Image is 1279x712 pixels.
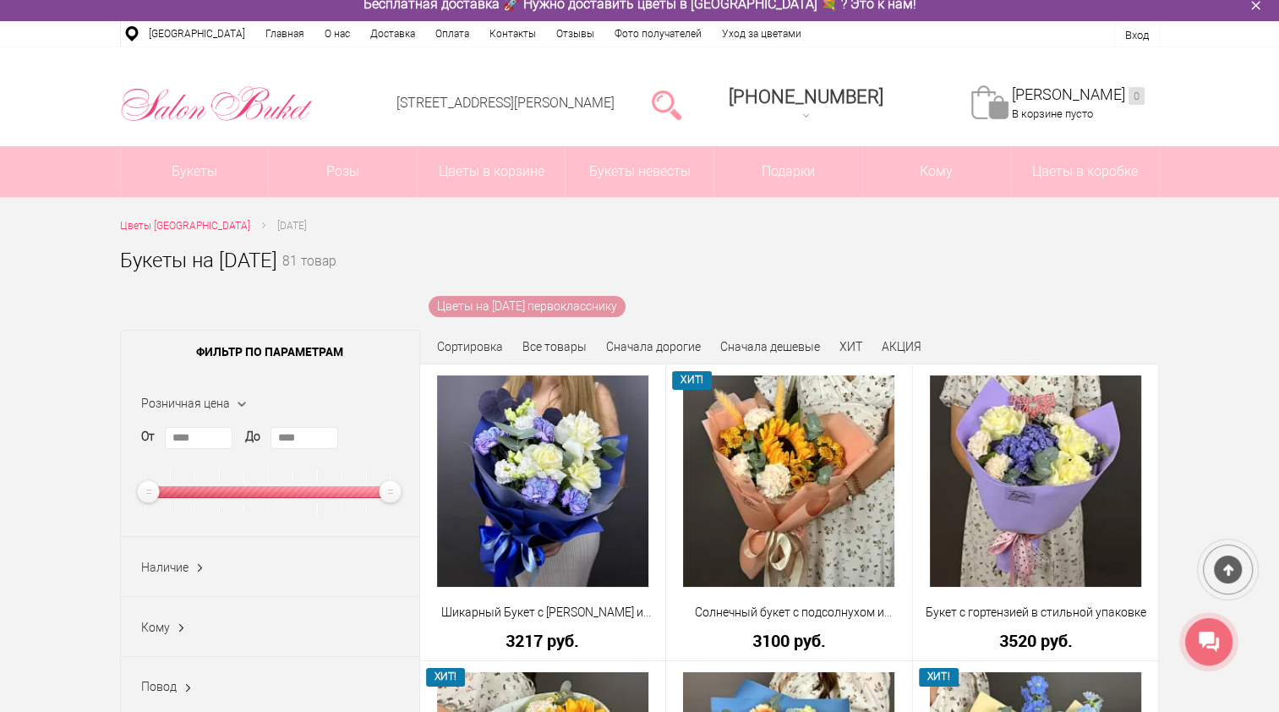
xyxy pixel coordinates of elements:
span: ХИТ! [672,371,712,389]
span: ХИТ! [426,668,466,686]
a: О нас [314,21,360,47]
a: Цветы в коробке [1011,146,1159,197]
a: Уход за цветами [712,21,812,47]
a: Цветы [GEOGRAPHIC_DATA] [120,217,250,235]
a: [PERSON_NAME] [1012,85,1145,105]
a: Все товары [522,340,587,353]
span: [DATE] [277,220,307,232]
h1: Букеты на [DATE] [120,245,277,276]
a: [GEOGRAPHIC_DATA] [139,21,255,47]
a: 3100 руб. [677,632,901,649]
span: Повод [141,680,177,693]
span: Розничная цена [141,397,230,410]
img: Букет с гортензией в стильной упаковке [930,375,1141,587]
label: От [141,428,155,446]
a: Контакты [479,21,546,47]
a: ХИТ [839,340,862,353]
a: Сначала дорогие [606,340,701,353]
span: В корзине пусто [1012,107,1093,120]
a: Вход [1125,29,1149,41]
span: Наличие [141,561,189,574]
span: Цветы [GEOGRAPHIC_DATA] [120,220,250,232]
span: ХИТ! [919,668,959,686]
img: Шикарный Букет с Розами и Синими Диантусами [437,375,648,587]
a: Букет с гортензией в стильной упаковке [924,604,1148,622]
a: Отзывы [546,21,604,47]
a: Подарки [714,146,862,197]
a: [PHONE_NUMBER] [719,80,894,129]
a: Цветы на [DATE] первокласснику [429,296,626,317]
small: 81 товар [282,255,336,296]
a: Сначала дешевые [720,340,820,353]
img: Цветы Нижний Новгород [120,82,314,126]
ins: 0 [1129,87,1145,105]
a: Главная [255,21,314,47]
a: Доставка [360,21,425,47]
span: Кому [862,146,1010,197]
a: [STREET_ADDRESS][PERSON_NAME] [396,95,615,111]
a: Оплата [425,21,479,47]
a: Шикарный Букет с [PERSON_NAME] и [PERSON_NAME] [431,604,655,622]
a: Фото получателей [604,21,712,47]
a: Цветы в корзине [418,146,566,197]
a: 3520 руб. [924,632,1148,649]
span: [PHONE_NUMBER] [729,86,883,107]
a: Розы [269,146,417,197]
a: Букеты [121,146,269,197]
a: Букеты невесты [566,146,713,197]
a: АКЦИЯ [882,340,921,353]
label: До [245,428,260,446]
a: Солнечный букет с подсолнухом и диантусами [677,604,901,622]
span: Кому [141,621,170,634]
img: Солнечный букет с подсолнухом и диантусами [683,375,894,587]
a: 3217 руб. [431,632,655,649]
span: Сортировка [437,340,503,353]
span: Фильтр по параметрам [121,331,419,373]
